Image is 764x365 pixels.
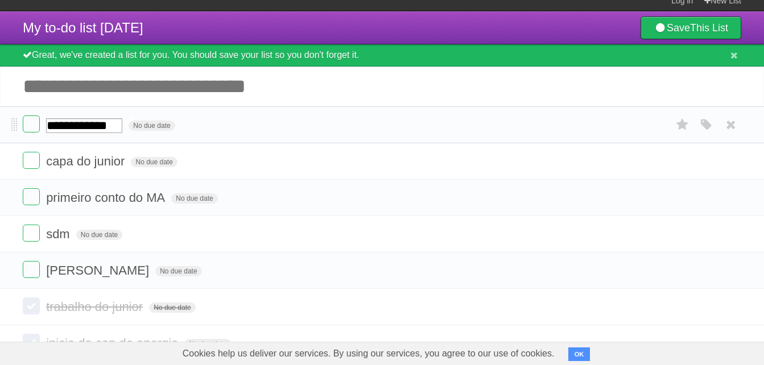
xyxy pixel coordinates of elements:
[76,230,122,240] span: No due date
[129,121,175,131] span: No due date
[149,302,195,313] span: No due date
[131,157,177,167] span: No due date
[23,297,40,314] label: Done
[23,225,40,242] label: Done
[171,193,217,204] span: No due date
[23,152,40,169] label: Done
[46,190,168,205] span: primeiro conto do MA
[46,336,181,350] span: inicio do cap de energia
[46,263,152,277] span: [PERSON_NAME]
[672,115,693,134] label: Star task
[690,22,728,34] b: This List
[185,339,231,349] span: No due date
[171,342,566,365] span: Cookies help us deliver our services. By using our services, you agree to our use of cookies.
[155,266,201,276] span: No due date
[46,300,146,314] span: trabalho do junior
[568,347,590,361] button: OK
[23,20,143,35] span: My to-do list [DATE]
[641,16,741,39] a: SaveThis List
[23,334,40,351] label: Done
[23,188,40,205] label: Done
[46,227,73,241] span: sdm
[46,154,127,168] span: capa do junior
[23,115,40,132] label: Done
[23,261,40,278] label: Done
